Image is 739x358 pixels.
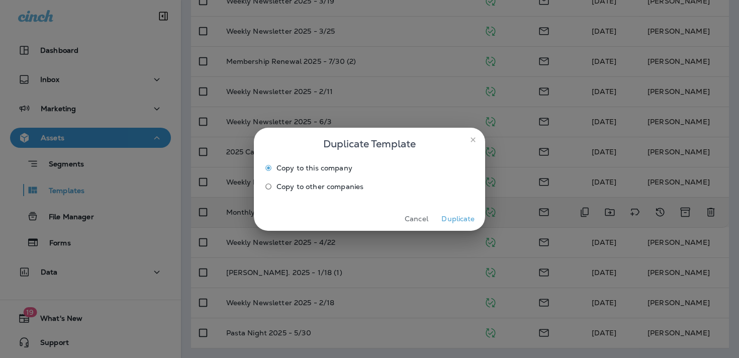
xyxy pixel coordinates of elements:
[276,164,352,172] span: Copy to this company
[323,136,416,152] span: Duplicate Template
[398,211,435,227] button: Cancel
[276,183,363,191] span: Copy to other companies
[465,132,481,148] button: close
[439,211,477,227] button: Duplicate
